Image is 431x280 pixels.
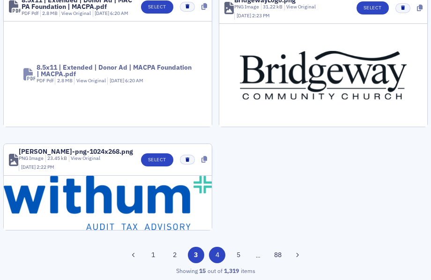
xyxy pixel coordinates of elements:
[37,64,192,77] div: 8.5x11 | Extended | Donor Ad | MACPA Foundation | MACPA.pdf
[71,155,100,161] a: View Original
[45,155,67,162] div: 23.45 kB
[76,77,106,84] a: View Original
[209,247,225,263] button: 4
[252,251,265,259] span: …
[110,77,125,84] span: [DATE]
[141,0,173,14] button: Select
[270,247,286,263] button: 88
[141,153,173,166] button: Select
[22,10,38,17] div: PDF Pdf
[188,247,204,263] button: 3
[40,10,58,17] div: 2.8 MB
[166,247,183,263] button: 2
[125,77,143,84] span: 6:20 AM
[21,164,37,170] span: [DATE]
[37,77,53,85] div: PDF Pdf
[3,266,428,275] div: Showing out of items
[198,266,208,275] strong: 15
[230,247,247,263] button: 5
[237,12,252,19] span: [DATE]
[61,10,91,16] a: View Original
[37,164,54,170] span: 2:22 PM
[234,3,259,11] div: PNG Image
[95,10,110,16] span: [DATE]
[252,12,270,19] span: 2:23 PM
[223,266,241,275] strong: 1,319
[19,155,44,162] div: PNG Image
[55,77,73,85] div: 2.8 MB
[261,3,283,11] div: 31.22 kB
[286,3,316,10] a: View Original
[110,10,128,16] span: 6:20 AM
[19,148,133,155] div: [PERSON_NAME]-png-1024x268.png
[357,1,389,14] button: Select
[145,247,162,263] button: 1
